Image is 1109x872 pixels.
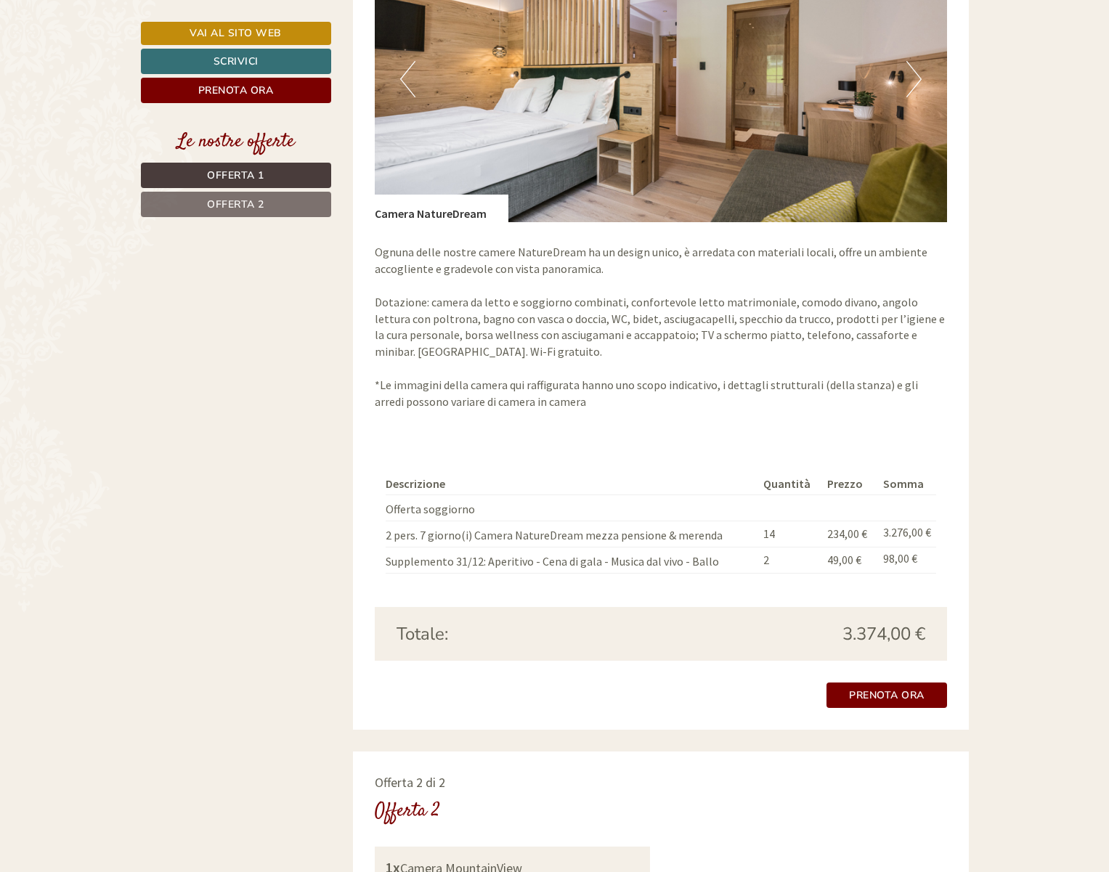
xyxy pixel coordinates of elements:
div: Offerta 2 [375,798,440,825]
a: Prenota ora [141,78,331,103]
span: Offerta 1 [207,168,264,182]
a: Prenota ora [826,682,947,708]
p: Ognuna delle nostre camere NatureDream ha un design unico, è arredata con materiali locali, offre... [375,244,947,409]
div: Buon giorno, come possiamo aiutarla? [352,39,561,83]
button: Previous [400,61,415,97]
td: 2 [757,547,821,574]
div: Le nostre offerte [141,129,331,155]
td: Offerta soggiorno [386,495,757,521]
th: Somma [877,473,935,495]
span: Offerta 2 [207,197,264,211]
div: Totale: [386,622,661,646]
span: Offerta 2 di 2 [375,774,445,791]
td: 2 pers. 7 giorno(i) Camera NatureDream mezza pensione & merenda [386,521,757,547]
th: Prezzo [821,473,877,495]
button: Invia [498,383,573,408]
small: 16:19 [359,70,551,81]
td: Supplemento 31/12: Aperitivo - Cena di gala - Musica dal vivo - Ballo [386,547,757,574]
span: 3.374,00 € [842,622,925,646]
td: 14 [757,521,821,547]
span: 234,00 € [827,526,867,541]
button: Next [906,61,922,97]
div: Camera NatureDream [375,195,508,222]
th: Quantità [757,473,821,495]
div: Lei [359,42,551,54]
a: Scrivici [141,49,331,74]
a: Vai al sito web [141,22,331,45]
td: 3.276,00 € [877,521,935,547]
th: Descrizione [386,473,757,495]
span: 49,00 € [827,553,861,567]
td: 98,00 € [877,547,935,574]
div: [DATE] [260,11,312,36]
